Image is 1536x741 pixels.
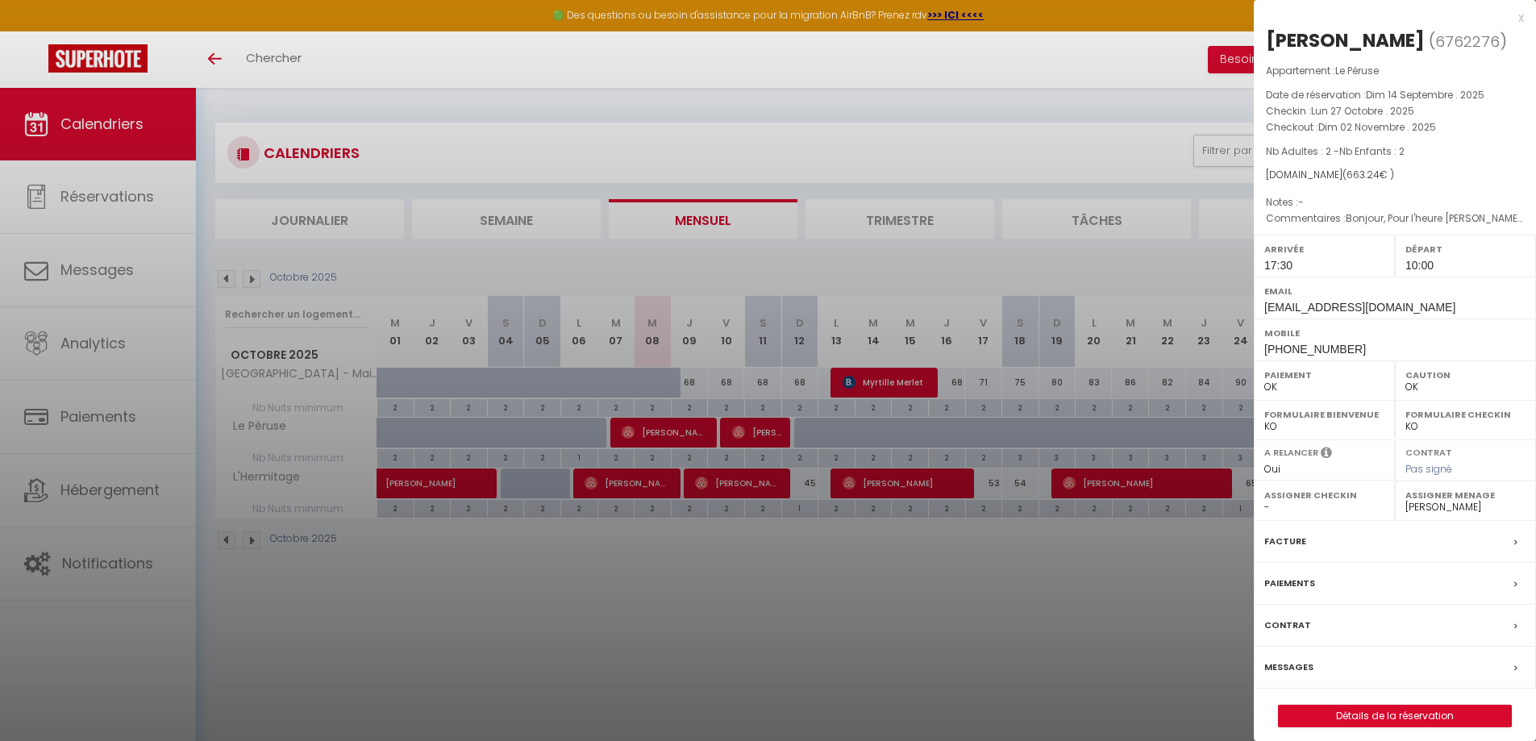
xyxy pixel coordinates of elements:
p: Notes : [1266,194,1524,210]
label: Formulaire Bienvenue [1264,406,1384,423]
label: Départ [1405,241,1526,257]
label: Formulaire Checkin [1405,406,1526,423]
span: [EMAIL_ADDRESS][DOMAIN_NAME] [1264,301,1455,314]
label: Paiement [1264,367,1384,383]
p: Checkout : [1266,119,1524,135]
label: Messages [1264,659,1313,676]
span: - [1298,195,1304,209]
span: 10:00 [1405,259,1434,272]
label: Arrivée [1264,241,1384,257]
label: Assigner Checkin [1264,487,1384,503]
label: Contrat [1264,617,1311,634]
span: Dim 02 Novembre . 2025 [1318,120,1436,134]
span: Dim 14 Septembre . 2025 [1366,88,1484,102]
div: x [1254,8,1524,27]
span: [PHONE_NUMBER] [1264,343,1366,356]
span: 6762276 [1435,31,1500,52]
span: 663.24 [1347,168,1380,181]
label: A relancer [1264,446,1318,460]
label: Email [1264,283,1526,299]
p: Date de réservation : [1266,87,1524,103]
div: [PERSON_NAME] [1266,27,1425,53]
p: Commentaires : [1266,210,1524,227]
p: Appartement : [1266,63,1524,79]
i: Sélectionner OUI si vous souhaiter envoyer les séquences de messages post-checkout [1321,446,1332,464]
span: Pas signé [1405,462,1452,476]
label: Caution [1405,367,1526,383]
a: Détails de la réservation [1279,706,1511,726]
p: Checkin : [1266,103,1524,119]
span: 17:30 [1264,259,1292,272]
button: Détails de la réservation [1278,705,1512,727]
label: Facture [1264,533,1306,550]
span: Nb Enfants : 2 [1339,144,1405,158]
span: Le Péruse [1335,64,1379,77]
label: Assigner Menage [1405,487,1526,503]
span: Nb Adultes : 2 - [1266,144,1405,158]
label: Mobile [1264,325,1526,341]
span: ( € ) [1342,168,1394,181]
span: Lun 27 Octobre . 2025 [1311,104,1414,118]
div: [DOMAIN_NAME] [1266,168,1524,183]
label: Paiements [1264,575,1315,592]
span: ( ) [1429,30,1507,52]
label: Contrat [1405,446,1452,456]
